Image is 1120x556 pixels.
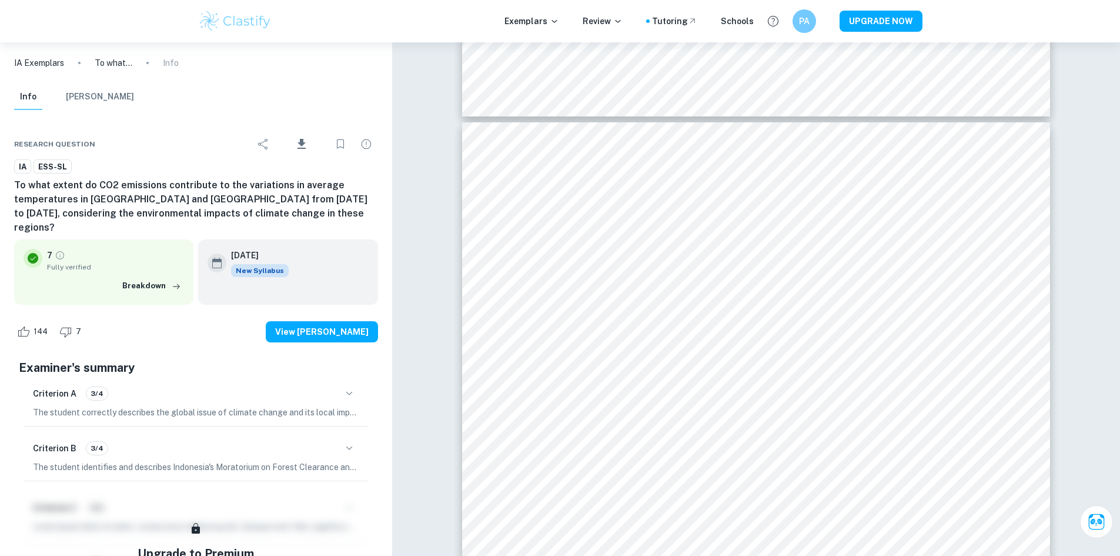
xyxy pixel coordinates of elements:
button: [PERSON_NAME] [66,84,134,110]
h6: [DATE] [231,249,279,262]
a: Tutoring [652,15,697,28]
span: 144 [27,326,54,338]
a: ESS-SL [34,159,72,174]
p: Review [583,15,623,28]
button: UPGRADE NOW [840,11,922,32]
button: PA [793,9,816,33]
div: Download [278,129,326,159]
button: Ask Clai [1080,505,1113,538]
p: To what extent do CO2 emissions contribute to the variations in average temperatures in [GEOGRAPH... [95,56,132,69]
span: Research question [14,139,95,149]
button: View [PERSON_NAME] [266,321,378,342]
h6: Criterion B [33,442,76,455]
h6: Criterion A [33,387,76,400]
div: Dislike [56,322,88,341]
a: IA Exemplars [14,56,64,69]
span: New Syllabus [231,264,289,277]
span: 3/4 [86,443,108,454]
button: Help and Feedback [763,11,783,31]
span: Fully verified [47,262,184,272]
a: Grade fully verified [55,250,65,261]
p: The student correctly describes the global issue of climate change and its local impacts in [GEOG... [33,406,359,419]
p: The student identifies and describes Indonesia's Moratorium on Forest Clearance and Ecuador's con... [33,461,359,474]
span: 3/4 [86,388,108,399]
span: ESS-SL [34,161,71,173]
span: IA [15,161,31,173]
h6: To what extent do CO2 emissions contribute to the variations in average temperatures in [GEOGRAPH... [14,178,378,235]
h6: PA [797,15,811,28]
div: Bookmark [329,132,352,156]
div: Report issue [355,132,378,156]
div: Share [252,132,275,156]
a: IA [14,159,31,174]
img: Clastify logo [198,9,273,33]
button: Breakdown [119,277,184,295]
h5: Examiner's summary [19,359,373,377]
p: 7 [47,249,52,262]
div: Like [14,322,54,341]
span: 7 [69,326,88,338]
p: Info [163,56,179,69]
div: Starting from the May 2026 session, the ESS IA requirements have changed. We created this exempla... [231,264,289,277]
a: Schools [721,15,754,28]
p: Exemplars [504,15,559,28]
button: Info [14,84,42,110]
